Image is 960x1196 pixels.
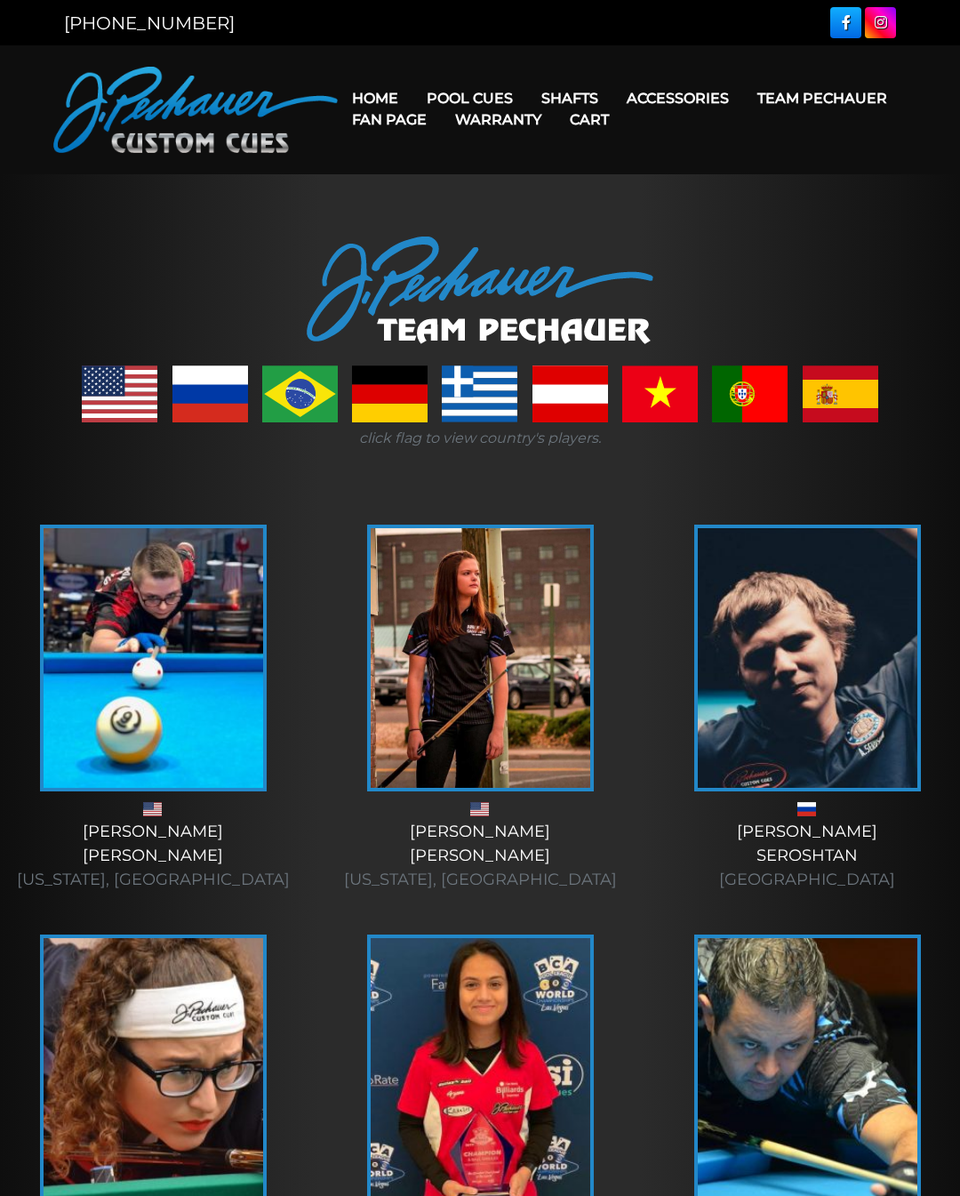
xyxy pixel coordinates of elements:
[7,820,299,892] div: [PERSON_NAME] [PERSON_NAME]
[7,868,299,892] div: [US_STATE], [GEOGRAPHIC_DATA]
[64,12,235,34] a: [PHONE_NUMBER]
[661,868,953,892] div: [GEOGRAPHIC_DATA]
[334,525,626,892] a: [PERSON_NAME][PERSON_NAME] [US_STATE], [GEOGRAPHIC_DATA]
[412,76,527,121] a: Pool Cues
[44,528,263,788] img: alex-bryant-225x320.jpg
[334,820,626,892] div: [PERSON_NAME] [PERSON_NAME]
[612,76,743,121] a: Accessories
[527,76,612,121] a: Shafts
[53,67,338,153] img: Pechauer Custom Cues
[698,528,917,788] img: andrei-1-225x320.jpg
[661,820,953,892] div: [PERSON_NAME] Seroshtan
[7,525,299,892] a: [PERSON_NAME][PERSON_NAME] [US_STATE], [GEOGRAPHIC_DATA]
[441,97,556,142] a: Warranty
[338,76,412,121] a: Home
[743,76,901,121] a: Team Pechauer
[371,528,590,788] img: amanda-c-1-e1555337534391.jpg
[359,429,601,446] i: click flag to view country's players.
[661,525,953,892] a: [PERSON_NAME]Seroshtan [GEOGRAPHIC_DATA]
[334,868,626,892] div: [US_STATE], [GEOGRAPHIC_DATA]
[338,97,441,142] a: Fan Page
[556,97,623,142] a: Cart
